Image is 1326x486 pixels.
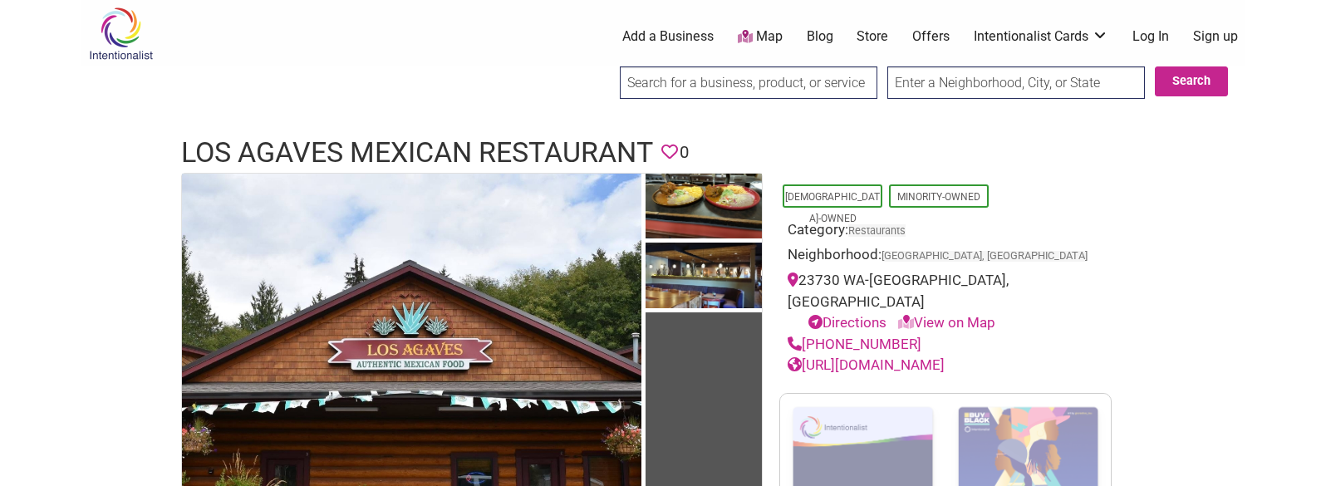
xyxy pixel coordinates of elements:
[912,27,950,46] a: Offers
[1193,27,1238,46] a: Sign up
[808,314,886,331] a: Directions
[81,7,160,61] img: Intentionalist
[738,27,783,47] a: Map
[788,219,1103,245] div: Category:
[898,314,995,331] a: View on Map
[974,27,1108,46] a: Intentionalist Cards
[788,356,945,373] a: [URL][DOMAIN_NAME]
[622,27,714,46] a: Add a Business
[620,66,877,99] input: Search for a business, product, or service
[788,270,1103,334] div: 23730 WA-[GEOGRAPHIC_DATA], [GEOGRAPHIC_DATA]
[807,27,833,46] a: Blog
[1155,66,1228,96] button: Search
[897,191,980,203] a: Minority-Owned
[785,191,880,224] a: [DEMOGRAPHIC_DATA]-Owned
[788,336,921,352] a: [PHONE_NUMBER]
[181,133,653,173] h1: Los Agaves Mexican Restaurant
[848,224,906,237] a: Restaurants
[680,140,689,165] span: 0
[1132,27,1169,46] a: Log In
[857,27,888,46] a: Store
[887,66,1145,99] input: Enter a Neighborhood, City, or State
[882,251,1088,262] span: [GEOGRAPHIC_DATA], [GEOGRAPHIC_DATA]
[788,244,1103,270] div: Neighborhood:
